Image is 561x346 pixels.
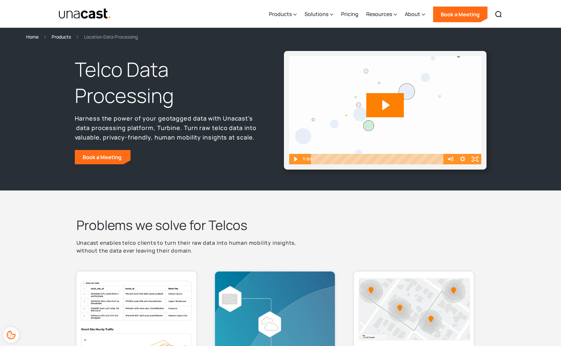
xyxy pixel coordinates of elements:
[495,10,503,18] img: Search icon
[305,1,333,28] div: Solutions
[405,10,420,18] div: About
[269,1,297,28] div: Products
[58,8,112,20] img: Unacast text logo
[84,33,138,41] div: Location Data Processing
[289,154,302,164] button: Play Video
[3,327,19,343] div: Cookie Preferences
[456,154,469,164] button: Show settings menu
[75,57,260,109] h1: Telco Data Processing
[269,10,292,18] div: Products
[366,10,392,18] div: Resources
[75,150,131,164] a: Book a Meeting
[26,33,39,41] a: Home
[58,8,112,20] a: home
[52,33,71,41] a: Products
[75,114,260,142] p: Harness the power of your geotagged data with Unacast's data processing platform, Turbine. Turn r...
[366,93,404,117] button: Play Video: Unacast_Scale_Final
[469,154,481,164] button: Fullscreen
[316,154,441,164] div: Playbar
[76,217,485,234] h2: Problems we solve for Telcos
[405,1,425,28] div: About
[341,1,358,28] a: Pricing
[76,239,306,255] p: Unacast enables telco clients to turn their raw data into human mobility insights, without the da...
[305,10,328,18] div: Solutions
[289,56,481,164] img: Video Thumbnail
[444,154,456,164] button: Mute
[433,7,487,22] a: Book a Meeting
[366,1,397,28] div: Resources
